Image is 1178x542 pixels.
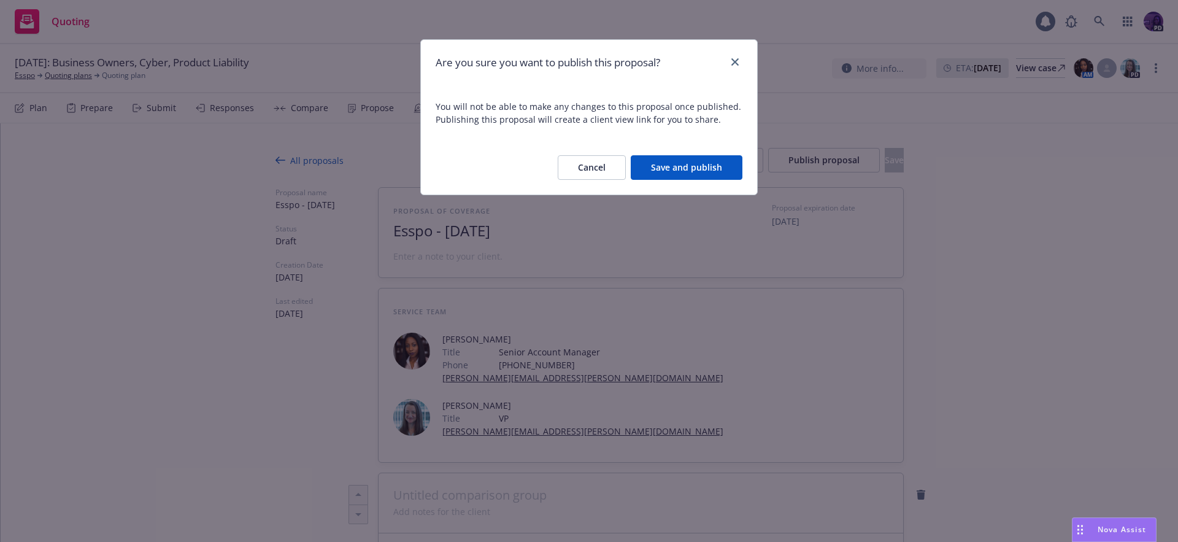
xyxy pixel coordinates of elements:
button: Cancel [558,155,626,180]
span: Nova Assist [1098,524,1146,535]
button: Nova Assist [1072,517,1157,542]
button: Save and publish [631,155,742,180]
div: Drag to move [1072,518,1088,541]
h1: Are you sure you want to publish this proposal? [436,55,660,71]
span: You will not be able to make any changes to this proposal once published. Publishing this proposa... [436,100,742,126]
a: close [728,55,742,69]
